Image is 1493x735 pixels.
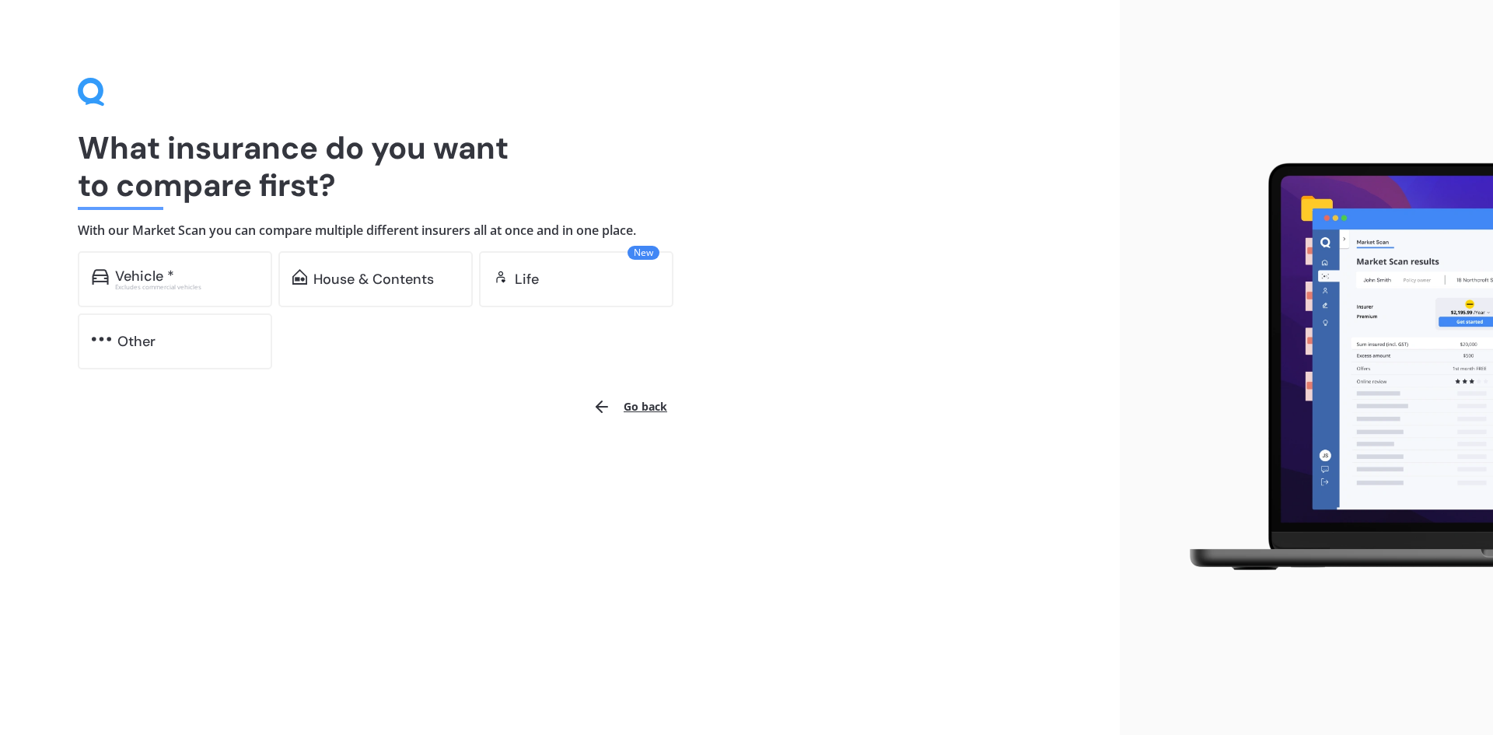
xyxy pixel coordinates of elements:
[515,271,539,287] div: Life
[115,268,174,284] div: Vehicle *
[1167,154,1493,582] img: laptop.webp
[117,334,156,349] div: Other
[313,271,434,287] div: House & Contents
[583,388,677,425] button: Go back
[292,269,307,285] img: home-and-contents.b802091223b8502ef2dd.svg
[115,284,258,290] div: Excludes commercial vehicles
[628,246,659,260] span: New
[78,222,1042,239] h4: With our Market Scan you can compare multiple different insurers all at once and in one place.
[92,269,109,285] img: car.f15378c7a67c060ca3f3.svg
[92,331,111,347] img: other.81dba5aafe580aa69f38.svg
[493,269,509,285] img: life.f720d6a2d7cdcd3ad642.svg
[78,129,1042,204] h1: What insurance do you want to compare first?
